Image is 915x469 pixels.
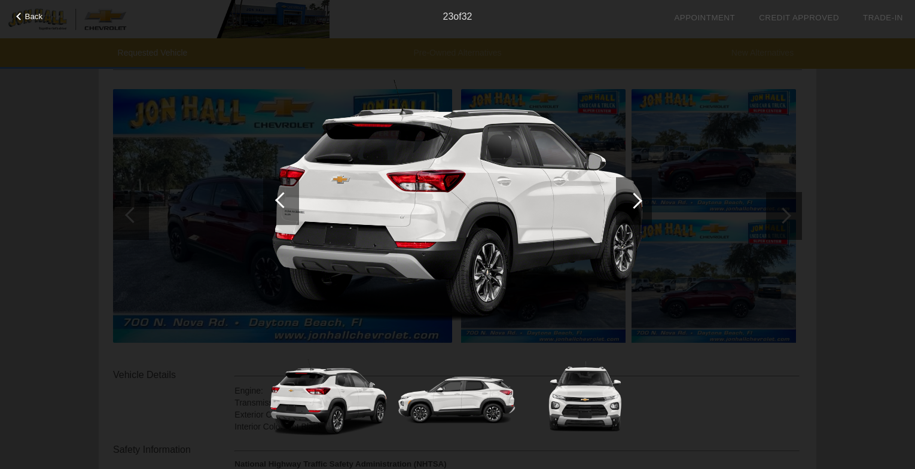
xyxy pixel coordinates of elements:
img: 2021chs080017_1280_02.png [267,351,389,443]
a: Credit Approved [759,13,839,22]
span: 23 [443,11,454,22]
span: Back [25,12,43,21]
a: Appointment [674,13,735,22]
img: 2021chs080018_1280_03.png [395,351,518,443]
img: 2021chs080019_1280_05.png [524,351,646,443]
img: 2021chs080017_1280_02.png [263,55,652,347]
span: 32 [462,11,472,22]
a: Trade-In [863,13,903,22]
